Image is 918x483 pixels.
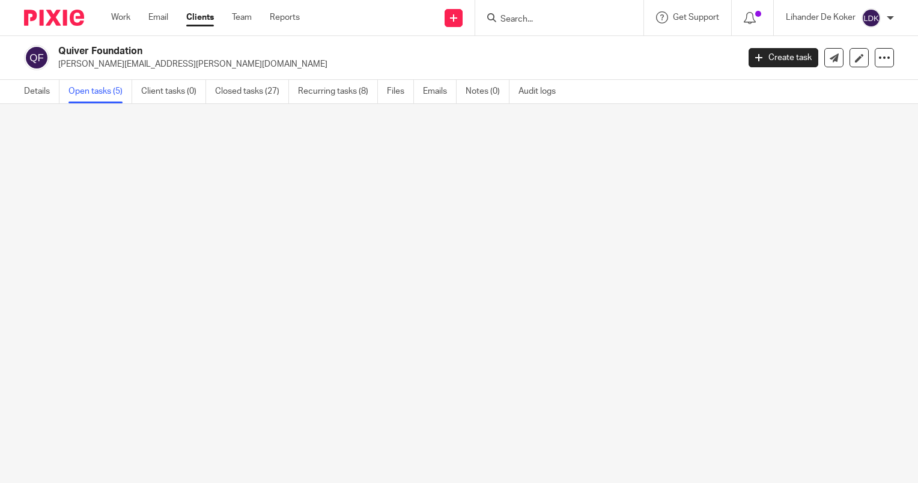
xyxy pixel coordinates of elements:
[786,11,856,23] p: Lihander De Koker
[58,58,731,70] p: [PERSON_NAME][EMAIL_ADDRESS][PERSON_NAME][DOMAIN_NAME]
[499,14,607,25] input: Search
[111,11,130,23] a: Work
[518,80,565,103] a: Audit logs
[215,80,289,103] a: Closed tasks (27)
[298,80,378,103] a: Recurring tasks (8)
[141,80,206,103] a: Client tasks (0)
[862,8,881,28] img: svg%3E
[148,11,168,23] a: Email
[68,80,132,103] a: Open tasks (5)
[387,80,414,103] a: Files
[423,80,457,103] a: Emails
[24,45,49,70] img: svg%3E
[673,13,719,22] span: Get Support
[824,48,844,67] a: Send new email
[466,80,509,103] a: Notes (0)
[232,11,252,23] a: Team
[24,10,84,26] img: Pixie
[270,11,300,23] a: Reports
[58,45,596,58] h2: Quiver Foundation
[749,48,818,67] a: Create task
[186,11,214,23] a: Clients
[850,48,869,67] a: Edit client
[24,80,59,103] a: Details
